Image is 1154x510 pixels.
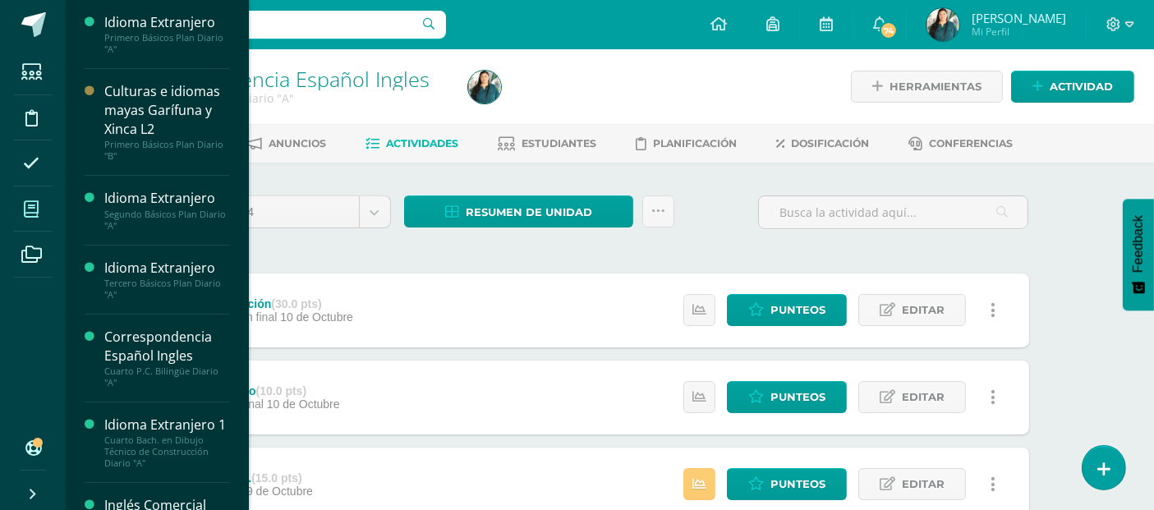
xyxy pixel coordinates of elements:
[404,195,633,227] a: Resumen de unidad
[251,471,301,485] strong: (15.0 pts)
[240,485,313,498] span: 09 de Octubre
[104,139,229,162] div: Primero Básicos Plan Diario "B"
[972,25,1066,39] span: Mi Perfil
[727,468,847,500] a: Punteos
[104,365,229,388] div: Cuarto P.C. Bilingüe Diario "A"
[128,90,448,106] div: Cuarto P.C. Bilingüe Diario 'A'
[210,471,313,485] div: Folleto.
[366,131,458,157] a: Actividades
[466,197,592,227] span: Resumen de unidad
[902,382,945,412] span: Editar
[770,295,825,325] span: Punteos
[246,131,326,157] a: Anuncios
[271,297,321,310] strong: (30.0 pts)
[104,416,229,469] a: Idioma Extranjero 1Cuarto Bach. en Dibujo Técnico de Construcción Diario "A"
[902,295,945,325] span: Editar
[280,310,353,324] span: 10 de Octubre
[104,189,229,208] div: Idioma Extranjero
[205,196,347,227] span: Unidad 4
[972,10,1066,26] span: [PERSON_NAME]
[770,382,825,412] span: Punteos
[498,131,596,157] a: Estudiantes
[791,137,869,149] span: Dosificación
[880,21,898,39] span: 74
[468,71,501,103] img: d539b655c4d83b8a2c400bde974854a3.png
[1131,215,1146,273] span: Feedback
[1050,71,1113,102] span: Actividad
[104,416,229,434] div: Idioma Extranjero 1
[104,278,229,301] div: Tercero Básicos Plan Diario "A"
[902,469,945,499] span: Editar
[890,71,982,102] span: Herramientas
[926,8,959,41] img: d539b655c4d83b8a2c400bde974854a3.png
[104,82,229,139] div: Culturas e idiomas mayas Garífuna y Xinca L2
[269,137,326,149] span: Anuncios
[727,294,847,326] a: Punteos
[104,13,229,32] div: Idioma Extranjero
[256,384,306,397] strong: (10.0 pts)
[104,209,229,232] div: Segundo Básicos Plan Diario "A"
[210,297,353,310] div: Evaluación
[759,196,1028,228] input: Busca la actividad aquí...
[192,196,390,227] a: Unidad 4
[104,13,229,55] a: Idioma ExtranjeroPrimero Básicos Plan Diario "A"
[776,131,869,157] a: Dosificación
[104,82,229,162] a: Culturas e idiomas mayas Garífuna y Xinca L2Primero Básicos Plan Diario "B"
[104,328,229,388] a: Correspondencia Español InglesCuarto P.C. Bilingüe Diario "A"
[104,32,229,55] div: Primero Básicos Plan Diario "A"
[104,189,229,231] a: Idioma ExtranjeroSegundo Básicos Plan Diario "A"
[128,65,430,93] a: Correspondencia Español Ingles
[128,67,448,90] h1: Correspondencia Español Ingles
[929,137,1013,149] span: Conferencias
[851,71,1003,103] a: Herramientas
[104,328,229,365] div: Correspondencia Español Ingles
[104,259,229,278] div: Idioma Extranjero
[386,137,458,149] span: Actividades
[770,469,825,499] span: Punteos
[76,11,446,39] input: Busca un usuario...
[1011,71,1134,103] a: Actividad
[104,259,229,301] a: Idioma ExtranjeroTercero Básicos Plan Diario "A"
[522,137,596,149] span: Estudiantes
[1123,199,1154,310] button: Feedback - Mostrar encuesta
[210,384,339,397] div: Afectivo
[267,397,340,411] span: 10 de Octubre
[727,381,847,413] a: Punteos
[104,434,229,469] div: Cuarto Bach. en Dibujo Técnico de Construcción Diario "A"
[636,131,737,157] a: Planificación
[653,137,737,149] span: Planificación
[908,131,1013,157] a: Conferencias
